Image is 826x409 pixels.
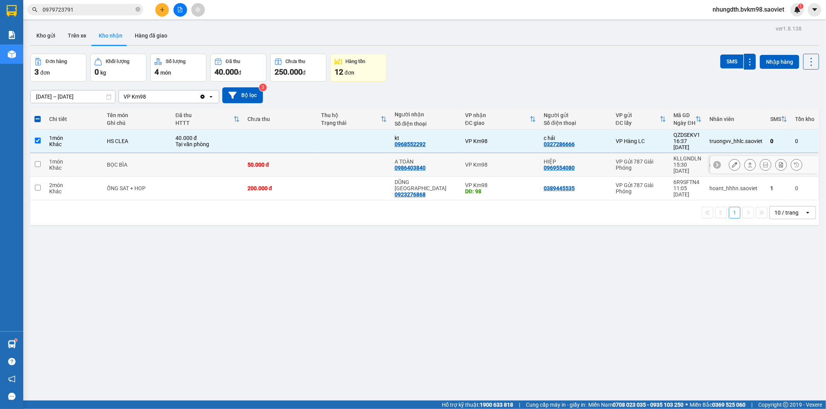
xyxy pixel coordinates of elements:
[544,185,575,191] div: 0389445535
[30,54,86,82] button: Đơn hàng3đơn
[222,87,263,103] button: Bộ lọc
[774,209,799,216] div: 10 / trang
[395,158,457,165] div: A TOÀN
[160,70,171,76] span: món
[544,120,608,126] div: Số điện thoại
[544,158,608,165] div: HIỆP
[286,59,306,64] div: Chưa thu
[100,70,106,76] span: kg
[690,400,745,409] span: Miền Bắc
[751,400,752,409] span: |
[150,54,206,82] button: Số lượng4món
[8,50,16,58] img: warehouse-icon
[442,400,513,409] span: Hỗ trợ kỹ thuật:
[395,191,426,198] div: 0923276868
[770,116,781,122] div: SMS
[30,26,62,45] button: Kho gửi
[4,6,43,45] img: logo.jpg
[302,70,306,76] span: đ
[160,7,165,12] span: plus
[107,185,168,191] div: ỐNG SAT + HOP
[465,138,536,144] div: VP Km98
[275,67,302,77] span: 250.000
[321,112,381,118] div: Thu hộ
[720,55,744,68] button: SMS
[616,120,660,126] div: ĐC lấy
[49,158,100,165] div: 1 món
[770,138,787,144] div: 0
[798,3,804,9] sup: 1
[124,93,146,101] div: VP Km98
[729,159,740,170] div: Sửa đơn hàng
[15,339,17,341] sup: 1
[8,393,15,400] span: message
[480,402,513,408] strong: 1900 633 818
[794,6,801,13] img: icon-new-feature
[776,24,802,33] div: ver 1.8.138
[90,54,146,82] button: Khối lượng0kg
[103,6,187,19] b: [DOMAIN_NAME]
[744,159,756,170] div: Giao hàng
[465,120,530,126] div: ĐC giao
[226,59,240,64] div: Đã thu
[395,111,457,118] div: Người nhận
[317,109,391,130] th: Toggle SortBy
[247,116,313,122] div: Chưa thu
[8,358,15,365] span: question-circle
[195,7,201,12] span: aim
[49,188,100,194] div: Khác
[175,120,234,126] div: HTTT
[461,109,540,130] th: Toggle SortBy
[674,138,702,150] div: 16:37 [DATE]
[465,162,536,168] div: VP Km98
[685,403,688,406] span: ⚪️
[330,54,386,82] button: Hàng tồn12đơn
[43,5,134,14] input: Tìm tên, số ĐT hoặc mã đơn
[247,162,313,168] div: 50.000 đ
[175,112,234,118] div: Đã thu
[616,182,666,194] div: VP Gửi 787 Giải Phóng
[107,162,168,168] div: BỌC BÌA
[674,132,702,138] div: QZDSEKV1
[795,138,814,144] div: 0
[166,59,185,64] div: Số lượng
[395,135,457,141] div: kt
[544,141,575,147] div: 0327286666
[46,59,67,64] div: Đơn hàng
[783,402,788,407] span: copyright
[395,179,457,191] div: DŨNG NGA
[8,31,16,39] img: solution-icon
[191,3,205,17] button: aim
[395,141,426,147] div: 0968552292
[526,400,586,409] span: Cung cấp máy in - giấy in:
[770,185,787,191] div: 1
[674,155,702,162] div: KLLGNDLN
[729,207,740,218] button: 1
[670,109,706,130] th: Toggle SortBy
[175,135,240,141] div: 40.000 đ
[612,109,670,130] th: Toggle SortBy
[674,185,702,198] div: 11:05 [DATE]
[177,7,183,12] span: file-add
[215,67,238,77] span: 40.000
[8,340,16,348] img: warehouse-icon
[107,120,168,126] div: Ghi chú
[107,138,168,144] div: HS CLEA
[795,116,814,122] div: Tồn kho
[7,5,17,17] img: logo-vxr
[259,84,267,91] sup: 3
[107,112,168,118] div: Tên món
[674,112,695,118] div: Mã GD
[346,59,366,64] div: Hàng tồn
[811,6,818,13] span: caret-down
[544,112,608,118] div: Người gửi
[270,54,326,82] button: Chưa thu250.000đ
[465,182,536,188] div: VP Km98
[40,70,50,76] span: đơn
[616,112,660,118] div: VP gửi
[799,3,802,9] span: 1
[155,3,169,17] button: plus
[106,59,129,64] div: Khối lượng
[465,112,530,118] div: VP nhận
